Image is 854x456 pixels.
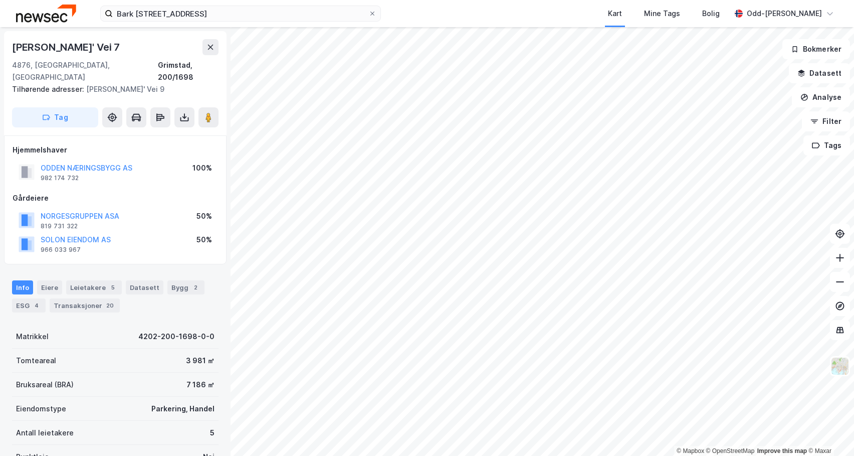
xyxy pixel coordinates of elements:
div: Hjemmelshaver [13,144,218,156]
div: 7 186 ㎡ [186,379,215,391]
div: Bruksareal (BRA) [16,379,74,391]
button: Filter [802,111,850,131]
div: 4 [32,300,42,311]
div: [PERSON_NAME]' Vei 7 [12,39,122,55]
a: OpenStreetMap [706,447,755,454]
div: 4876, [GEOGRAPHIC_DATA], [GEOGRAPHIC_DATA] [12,59,158,83]
div: Datasett [126,280,163,294]
div: Odd-[PERSON_NAME] [747,8,822,20]
button: Analyse [792,87,850,107]
div: Tomteareal [16,355,56,367]
div: 50% [196,210,212,222]
div: Grimstad, 200/1698 [158,59,219,83]
img: newsec-logo.f6e21ccffca1b3a03d2d.png [16,5,76,22]
div: Parkering, Handel [151,403,215,415]
button: Tag [12,107,98,127]
a: Improve this map [757,447,807,454]
div: 5 [210,427,215,439]
div: Bygg [167,280,204,294]
input: Søk på adresse, matrikkel, gårdeiere, leietakere eller personer [113,6,368,21]
div: Kontrollprogram for chat [804,408,854,456]
div: 982 174 732 [41,174,79,182]
div: Matrikkel [16,331,49,343]
div: Bolig [702,8,720,20]
div: Mine Tags [644,8,680,20]
button: Bokmerker [782,39,850,59]
div: 819 731 322 [41,222,78,230]
span: Tilhørende adresser: [12,85,86,93]
div: Kart [608,8,622,20]
div: 50% [196,234,212,246]
div: 966 033 967 [41,246,81,254]
div: ESG [12,298,46,313]
a: Mapbox [677,447,704,454]
button: Datasett [789,63,850,83]
button: Tags [803,135,850,156]
div: 100% [192,162,212,174]
div: Leietakere [66,280,122,294]
div: 2 [190,282,200,292]
div: Gårdeiere [13,192,218,204]
div: 20 [104,300,116,311]
div: Eiere [37,280,62,294]
iframe: Chat Widget [804,408,854,456]
img: Z [830,357,849,376]
div: Info [12,280,33,294]
div: Antall leietakere [16,427,74,439]
div: Transaksjoner [50,298,120,313]
div: Eiendomstype [16,403,66,415]
div: 4202-200-1698-0-0 [138,331,215,343]
div: 3 981 ㎡ [186,355,215,367]
div: [PERSON_NAME]' Vei 9 [12,83,210,95]
div: 5 [108,282,118,292]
